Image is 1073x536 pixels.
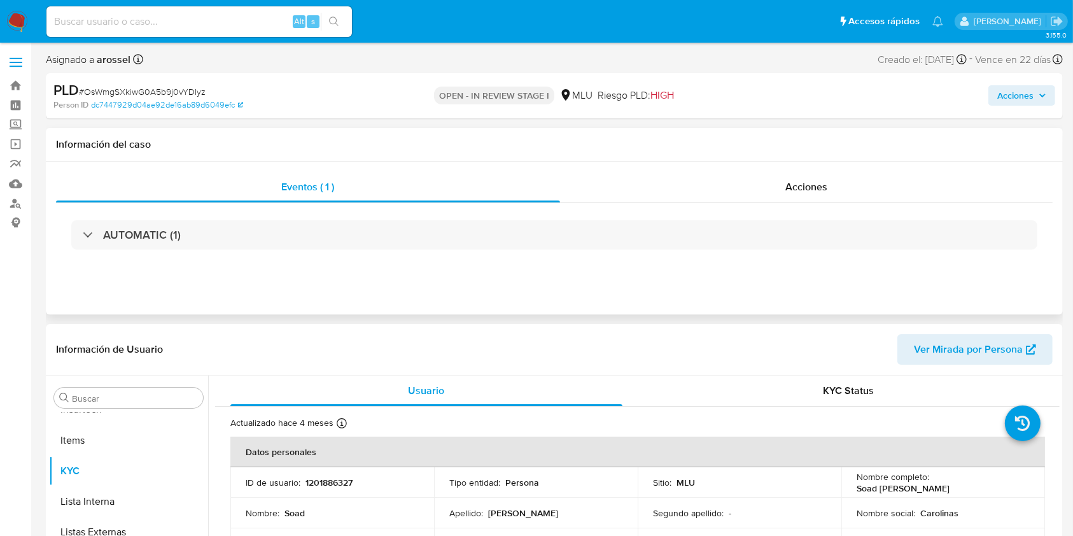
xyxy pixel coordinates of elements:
[505,477,539,488] p: Persona
[932,16,943,27] a: Notificaciones
[53,80,79,100] b: PLD
[785,180,827,194] span: Acciones
[823,383,874,398] span: KYC Status
[434,87,554,104] p: OPEN - IN REVIEW STAGE I
[997,85,1034,106] span: Acciones
[857,483,950,494] p: Soad [PERSON_NAME]
[920,507,958,519] p: Carolinas
[1050,15,1063,28] a: Salir
[653,477,671,488] p: Sitio :
[311,15,315,27] span: s
[650,88,674,102] span: HIGH
[49,456,208,486] button: KYC
[46,13,352,30] input: Buscar usuario o caso...
[988,85,1055,106] button: Acciones
[49,486,208,517] button: Lista Interna
[246,507,279,519] p: Nombre :
[897,334,1053,365] button: Ver Mirada por Persona
[878,51,967,68] div: Creado el: [DATE]
[305,477,353,488] p: 1201886327
[969,51,972,68] span: -
[653,507,724,519] p: Segundo apellido :
[72,393,198,404] input: Buscar
[59,393,69,403] button: Buscar
[46,53,130,67] span: Asignado a
[598,88,674,102] span: Riesgo PLD:
[848,15,920,28] span: Accesos rápidos
[53,99,88,111] b: Person ID
[449,507,483,519] p: Apellido :
[321,13,347,31] button: search-icon
[56,138,1053,151] h1: Información del caso
[294,15,304,27] span: Alt
[914,334,1023,365] span: Ver Mirada por Persona
[56,343,163,356] h1: Información de Usuario
[488,507,558,519] p: [PERSON_NAME]
[94,52,130,67] b: arossel
[281,180,334,194] span: Eventos ( 1 )
[230,417,333,429] p: Actualizado hace 4 meses
[284,507,305,519] p: Soad
[408,383,444,398] span: Usuario
[975,53,1051,67] span: Vence en 22 días
[246,477,300,488] p: ID de usuario :
[677,477,695,488] p: MLU
[857,507,915,519] p: Nombre social :
[559,88,593,102] div: MLU
[91,99,243,111] a: dc7447929d04ae92de16ab89d6049efc
[449,477,500,488] p: Tipo entidad :
[49,425,208,456] button: Items
[103,228,181,242] h3: AUTOMATIC (1)
[230,437,1045,467] th: Datos personales
[857,471,929,483] p: Nombre completo :
[79,85,206,98] span: # OsWmgSXkiwG0A5b9j0vYDIyz
[71,220,1037,250] div: AUTOMATIC (1)
[729,507,731,519] p: -
[974,15,1046,27] p: ximena.felix@mercadolibre.com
